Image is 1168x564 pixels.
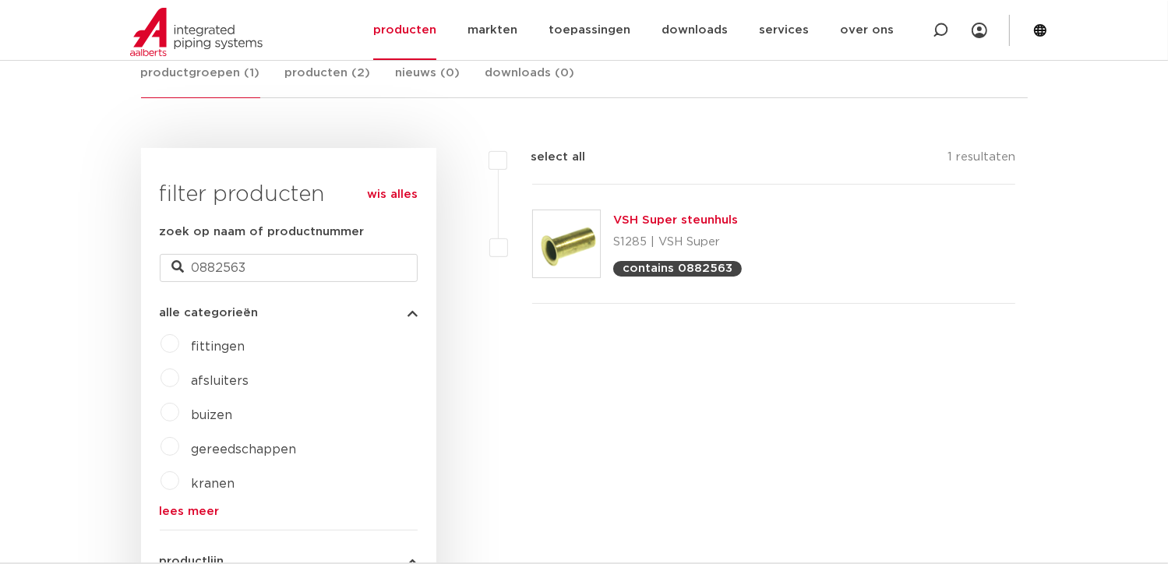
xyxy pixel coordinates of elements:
a: buizen [192,409,233,421]
h3: filter producten [160,179,418,210]
a: productgroepen (1) [141,64,260,98]
a: gereedschappen [192,443,297,456]
a: afsluiters [192,375,249,387]
span: alle categorieën [160,307,259,319]
a: wis alles [367,185,418,204]
label: zoek op naam of productnummer [160,223,365,241]
a: downloads (0) [485,64,575,97]
p: contains 0882563 [623,263,732,274]
label: select all [507,148,585,167]
input: zoeken [160,254,418,282]
button: alle categorieën [160,307,418,319]
a: fittingen [192,340,245,353]
a: VSH Super steunhuls [613,214,738,226]
img: Thumbnail for VSH Super steunhuls [533,210,600,277]
p: S1285 | VSH Super [613,230,742,255]
p: 1 resultaten [947,148,1015,172]
a: lees meer [160,506,418,517]
a: kranen [192,478,235,490]
a: producten (2) [285,64,371,97]
a: nieuws (0) [396,64,460,97]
